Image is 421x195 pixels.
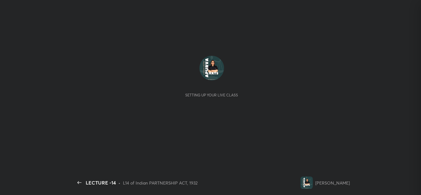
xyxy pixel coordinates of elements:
img: 16fc8399e35e4673a8d101a187aba7c3.jpg [199,56,224,80]
div: LECTURE -14 [86,179,116,186]
div: [PERSON_NAME] [315,180,350,186]
div: • [118,180,121,186]
img: 16fc8399e35e4673a8d101a187aba7c3.jpg [300,177,313,189]
div: L14 of Indian PARTNERSHIP ACT, 1932 [123,180,198,186]
div: Setting up your live class [185,93,238,97]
